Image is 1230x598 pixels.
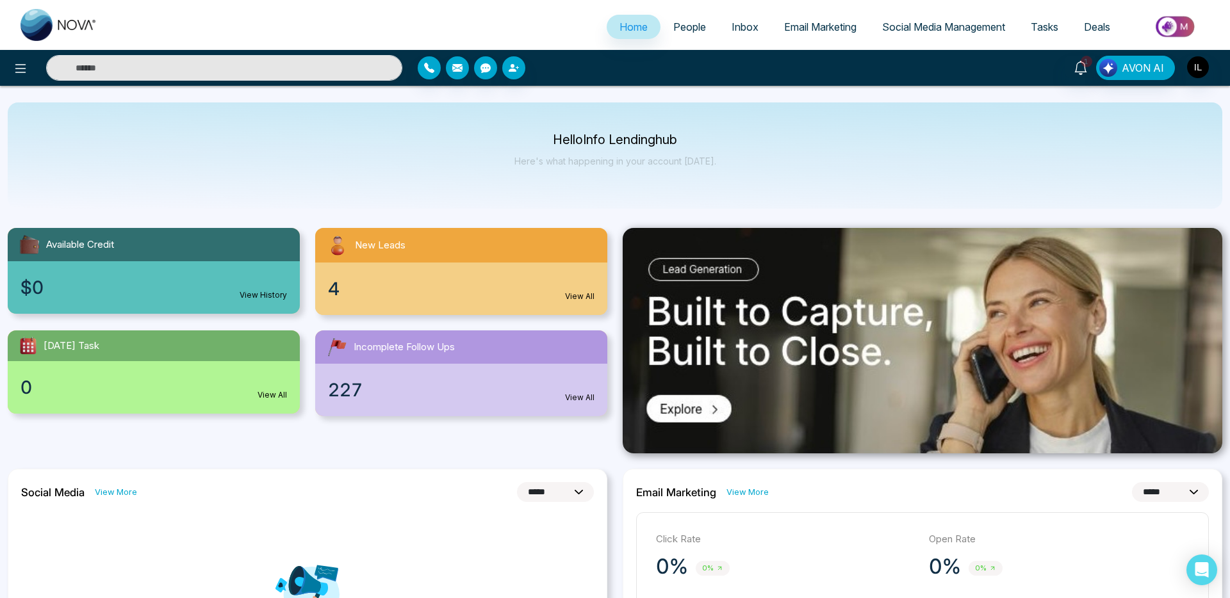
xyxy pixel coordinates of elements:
[1186,554,1217,585] div: Open Intercom Messenger
[328,275,340,302] span: 4
[307,330,615,416] a: Incomplete Follow Ups227View All
[20,274,44,301] span: $0
[354,340,455,355] span: Incomplete Follow Ups
[1071,15,1123,39] a: Deals
[784,20,857,33] span: Email Marketing
[325,233,350,257] img: newLeads.svg
[328,376,363,403] span: 227
[307,228,615,315] a: New Leads4View All
[623,228,1222,453] img: .
[514,134,716,145] p: Hello Info Lendinghub
[18,335,38,356] img: todayTask.svg
[240,289,287,301] a: View History
[258,389,287,401] a: View All
[656,532,916,547] p: Click Rate
[1122,60,1164,76] span: AVON AI
[21,486,85,499] h2: Social Media
[607,15,660,39] a: Home
[18,233,41,256] img: availableCredit.svg
[656,554,688,579] p: 0%
[969,561,1003,576] span: 0%
[1065,56,1096,78] a: 1
[565,392,594,403] a: View All
[514,156,716,166] p: Here's what happening in your account [DATE].
[1018,15,1071,39] a: Tasks
[636,486,716,499] h2: Email Marketing
[1096,56,1175,80] button: AVON AI
[565,291,594,302] a: View All
[1081,56,1092,67] span: 1
[44,339,99,353] span: [DATE] Task
[1031,20,1058,33] span: Tasks
[325,335,348,359] img: followUps.svg
[929,554,961,579] p: 0%
[1129,12,1222,41] img: Market-place.gif
[355,238,406,253] span: New Leads
[719,15,771,39] a: Inbox
[20,9,97,41] img: Nova CRM Logo
[20,374,32,401] span: 0
[869,15,1018,39] a: Social Media Management
[46,238,114,252] span: Available Credit
[1099,59,1117,77] img: Lead Flow
[619,20,648,33] span: Home
[726,486,769,498] a: View More
[882,20,1005,33] span: Social Media Management
[95,486,137,498] a: View More
[771,15,869,39] a: Email Marketing
[696,561,730,576] span: 0%
[929,532,1189,547] p: Open Rate
[1187,56,1209,78] img: User Avatar
[660,15,719,39] a: People
[1084,20,1110,33] span: Deals
[732,20,758,33] span: Inbox
[673,20,706,33] span: People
